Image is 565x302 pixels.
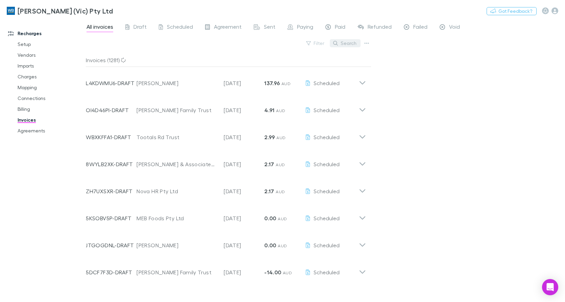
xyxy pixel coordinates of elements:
[224,106,264,114] p: [DATE]
[224,241,264,249] p: [DATE]
[137,268,217,276] div: [PERSON_NAME] Family Trust
[86,133,137,141] p: WBXKFFA1-DRAFT
[80,256,371,283] div: 5DCF7F3D-DRAFT[PERSON_NAME] Family Trust[DATE]-14.00 AUDScheduled
[264,215,276,222] strong: 0.00
[11,50,90,60] a: Vendors
[137,133,217,141] div: Tootals Rd Trust
[86,268,137,276] p: 5DCF7F3D-DRAFT
[86,187,137,195] p: ZH7UXSXR-DRAFT
[80,229,371,256] div: JTGOGDNL-DRAFT[PERSON_NAME][DATE]0.00 AUDScheduled
[11,71,90,82] a: Charges
[7,7,15,15] img: William Buck (Vic) Pty Ltd's Logo
[80,67,371,94] div: L4KDWMU6-DRAFT[PERSON_NAME][DATE]137.96 AUDScheduled
[314,161,340,167] span: Scheduled
[224,160,264,168] p: [DATE]
[80,121,371,148] div: WBXKFFA1-DRAFTTootals Rd Trust[DATE]2.99 AUDScheduled
[137,241,217,249] div: [PERSON_NAME]
[314,134,340,140] span: Scheduled
[264,269,281,276] strong: -14.00
[137,214,217,222] div: MEB Foods Pty Ltd
[264,134,275,141] strong: 2.99
[18,7,113,15] h3: [PERSON_NAME] (Vic) Pty Ltd
[80,94,371,121] div: OI4D46PI-DRAFT[PERSON_NAME] Family Trust[DATE]4.91 AUDScheduled
[264,107,274,114] strong: 4.91
[224,133,264,141] p: [DATE]
[303,39,328,47] button: Filter
[11,125,90,136] a: Agreements
[137,160,217,168] div: [PERSON_NAME] & Associates Pty Ltd
[11,60,90,71] a: Imports
[368,23,392,32] span: Refunded
[297,23,313,32] span: Paying
[276,108,285,113] span: AUD
[224,187,264,195] p: [DATE]
[264,23,275,32] span: Sent
[264,80,280,86] strong: 137.96
[87,23,113,32] span: All invoices
[276,135,286,140] span: AUD
[86,160,137,168] p: 8WYLB2XK-DRAFT
[137,187,217,195] div: Nova HR Pty Ltd
[264,242,276,249] strong: 0.00
[133,23,147,32] span: Draft
[80,148,371,175] div: 8WYLB2XK-DRAFT[PERSON_NAME] & Associates Pty Ltd[DATE]2.17 AUDScheduled
[314,242,340,248] span: Scheduled
[335,23,345,32] span: Paid
[167,23,193,32] span: Scheduled
[278,216,287,221] span: AUD
[283,270,292,275] span: AUD
[314,188,340,194] span: Scheduled
[11,104,90,115] a: Billing
[86,106,137,114] p: OI4D46PI-DRAFT
[314,269,340,275] span: Scheduled
[1,28,90,39] a: Recharges
[80,202,371,229] div: 5KSOBV5P-DRAFTMEB Foods Pty Ltd[DATE]0.00 AUDScheduled
[264,161,274,168] strong: 2.17
[487,7,537,15] button: Got Feedback?
[137,79,217,87] div: [PERSON_NAME]
[276,162,285,167] span: AUD
[314,107,340,113] span: Scheduled
[278,243,287,248] span: AUD
[86,214,137,222] p: 5KSOBV5P-DRAFT
[224,214,264,222] p: [DATE]
[413,23,427,32] span: Failed
[314,80,340,86] span: Scheduled
[86,79,137,87] p: L4KDWMU6-DRAFT
[264,188,274,195] strong: 2.17
[224,268,264,276] p: [DATE]
[276,189,285,194] span: AUD
[86,241,137,249] p: JTGOGDNL-DRAFT
[11,82,90,93] a: Mapping
[224,79,264,87] p: [DATE]
[11,39,90,50] a: Setup
[11,93,90,104] a: Connections
[314,215,340,221] span: Scheduled
[449,23,460,32] span: Void
[542,279,558,295] div: Open Intercom Messenger
[11,115,90,125] a: Invoices
[214,23,242,32] span: Agreement
[3,3,117,19] a: [PERSON_NAME] (Vic) Pty Ltd
[137,106,217,114] div: [PERSON_NAME] Family Trust
[330,39,361,47] button: Search
[281,81,291,86] span: AUD
[80,175,371,202] div: ZH7UXSXR-DRAFTNova HR Pty Ltd[DATE]2.17 AUDScheduled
